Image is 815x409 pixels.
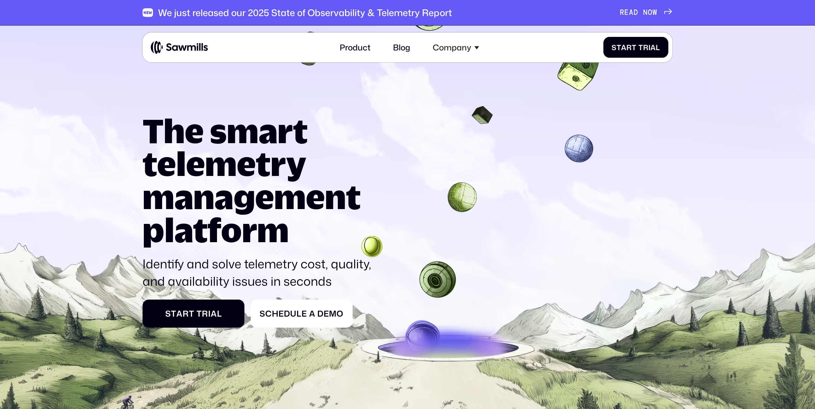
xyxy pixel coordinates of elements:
div: Company [433,43,471,52]
span: l [656,43,660,52]
span: d [284,309,290,318]
span: m [329,309,337,318]
span: a [309,309,315,318]
span: S [260,309,265,318]
span: c [265,309,272,318]
span: h [272,309,279,318]
a: Product [334,37,377,59]
span: a [621,43,626,52]
a: Blog [387,37,417,59]
span: e [324,309,329,318]
span: i [648,43,651,52]
span: r [183,309,189,318]
span: r [202,309,208,318]
a: StartTrial [143,300,244,328]
span: l [217,309,222,318]
div: Company [427,37,485,59]
h1: The smart telemetry management platform [143,114,379,246]
span: W [653,8,657,17]
span: D [317,309,324,318]
span: R [620,8,624,17]
p: Identify and solve telemetry cost, quality, and availability issues in seconds [143,255,379,289]
span: l [296,309,302,318]
span: t [189,309,194,318]
span: r [626,43,632,52]
span: e [302,309,307,318]
div: We just released our 2025 State of Observability & Telemetry Report [158,7,452,18]
a: READNOW [620,8,672,17]
span: t [632,43,636,52]
span: S [165,309,171,318]
span: t [617,43,621,52]
span: D [634,8,638,17]
a: StartTrial [603,37,668,58]
span: o [337,309,343,318]
a: ScheduleaDemo [251,300,353,328]
span: u [290,309,296,318]
span: T [196,309,202,318]
span: A [629,8,634,17]
span: e [279,309,284,318]
span: i [208,309,211,318]
span: T [638,43,643,52]
span: N [643,8,648,17]
span: a [650,43,656,52]
span: a [211,309,217,318]
span: E [624,8,629,17]
span: S [612,43,617,52]
span: a [176,309,183,318]
span: t [171,309,176,318]
span: r [643,43,648,52]
span: O [648,8,653,17]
